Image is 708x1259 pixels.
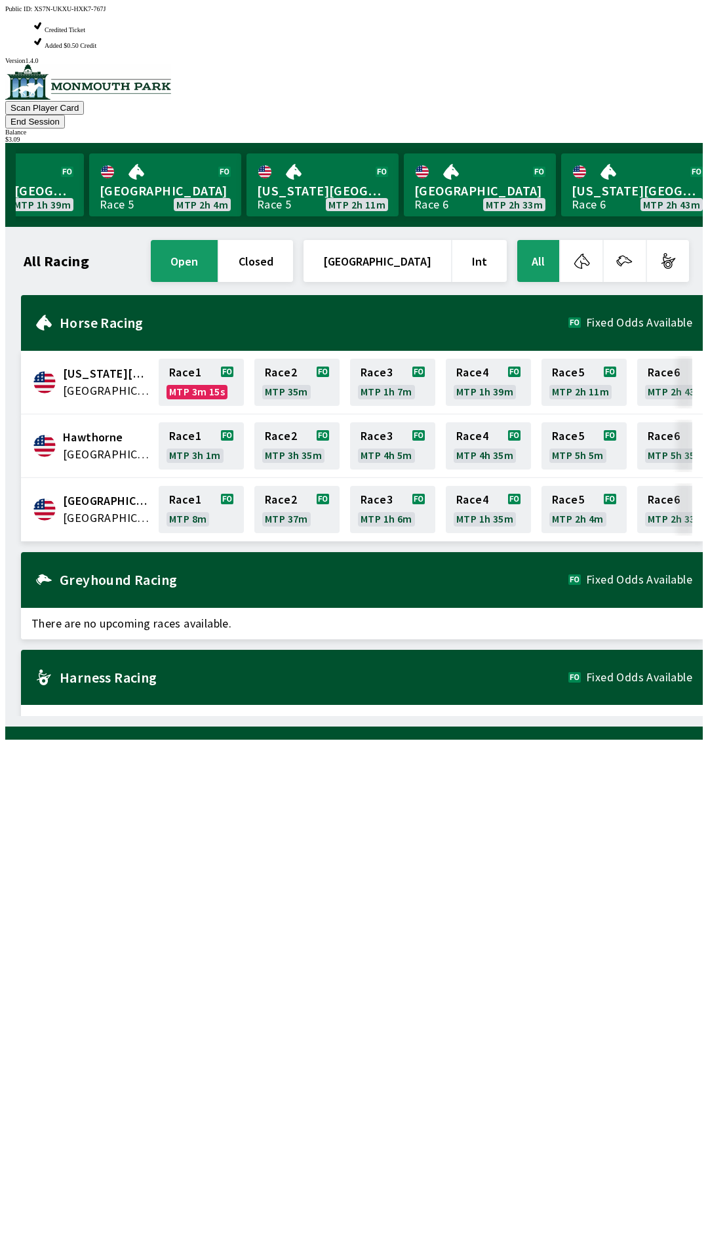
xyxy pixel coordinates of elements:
span: Race 1 [169,494,201,505]
button: [GEOGRAPHIC_DATA] [304,240,451,282]
div: Balance [5,129,703,136]
span: Race 1 [169,367,201,378]
span: MTP 2h 11m [328,199,385,210]
span: Race 2 [265,494,297,505]
span: MTP 3m 15s [169,386,225,397]
span: Race 3 [361,367,393,378]
span: Race 3 [361,431,393,441]
span: MTP 8m [169,513,206,524]
span: MTP 2h 11m [552,386,609,397]
button: End Session [5,115,65,129]
span: There are no upcoming races available. [21,608,703,639]
button: open [151,240,218,282]
div: Version 1.4.0 [5,57,703,64]
a: Race4MTP 1h 35m [446,486,531,533]
span: [US_STATE][GEOGRAPHIC_DATA] [257,182,388,199]
span: Race 6 [648,367,680,378]
h2: Harness Racing [60,672,568,683]
span: Credited Ticket [45,26,85,33]
h2: Greyhound Racing [60,574,568,585]
span: MTP 4h 35m [456,450,513,460]
h2: Horse Racing [60,317,568,328]
span: Race 5 [552,494,584,505]
span: [US_STATE][GEOGRAPHIC_DATA] [572,182,703,199]
a: Race1MTP 8m [159,486,244,533]
div: Public ID: [5,5,703,12]
a: Race5MTP 5h 5m [541,422,627,470]
a: Race4MTP 4h 35m [446,422,531,470]
img: venue logo [5,64,171,100]
a: Race4MTP 1h 39m [446,359,531,406]
span: MTP 1h 35m [456,513,513,524]
span: MTP 3h 1m [169,450,221,460]
span: MTP 2h 43m [643,199,700,210]
a: Race5MTP 2h 4m [541,486,627,533]
span: Race 6 [648,431,680,441]
span: MTP 35m [265,386,308,397]
span: Race 4 [456,367,488,378]
a: Race2MTP 35m [254,359,340,406]
div: Race 6 [572,199,606,210]
div: $ 3.09 [5,136,703,143]
span: There are no upcoming races available. [21,705,703,736]
span: MTP 2h 33m [648,513,705,524]
a: Race1MTP 3h 1m [159,422,244,470]
span: Race 3 [361,494,393,505]
span: MTP 37m [265,513,308,524]
span: MTP 5h 5m [552,450,604,460]
span: United States [63,382,151,399]
span: Race 5 [552,367,584,378]
a: Race3MTP 1h 7m [350,359,435,406]
span: MTP 5h 35m [648,450,705,460]
a: Race2MTP 3h 35m [254,422,340,470]
span: MTP 4h 5m [361,450,412,460]
div: Race 5 [100,199,134,210]
a: Race1MTP 3m 15s [159,359,244,406]
span: MTP 2h 4m [176,199,228,210]
a: Race3MTP 1h 6m [350,486,435,533]
a: [GEOGRAPHIC_DATA]Race 5MTP 2h 4m [89,153,241,216]
span: Added $0.50 Credit [45,42,96,49]
span: MTP 2h 43m [648,386,705,397]
button: Scan Player Card [5,101,84,115]
a: [US_STATE][GEOGRAPHIC_DATA]Race 5MTP 2h 11m [246,153,399,216]
span: Delaware Park [63,365,151,382]
span: MTP 2h 4m [552,513,604,524]
span: MTP 1h 39m [456,386,513,397]
span: Race 4 [456,494,488,505]
button: Int [452,240,507,282]
span: MTP 3h 35m [265,450,322,460]
span: Fixed Odds Available [586,574,692,585]
span: MTP 1h 7m [361,386,412,397]
button: All [517,240,559,282]
span: Race 5 [552,431,584,441]
a: Race3MTP 4h 5m [350,422,435,470]
span: [GEOGRAPHIC_DATA] [100,182,231,199]
span: Race 1 [169,431,201,441]
button: closed [219,240,293,282]
a: Race5MTP 2h 11m [541,359,627,406]
div: Race 6 [414,199,448,210]
span: United States [63,510,151,527]
span: Race 6 [648,494,680,505]
span: [GEOGRAPHIC_DATA] [414,182,545,199]
span: Race 4 [456,431,488,441]
span: MTP 2h 33m [486,199,543,210]
span: Monmouth Park [63,492,151,510]
a: [GEOGRAPHIC_DATA]Race 6MTP 2h 33m [404,153,556,216]
span: Fixed Odds Available [586,672,692,683]
span: MTP 1h 39m [14,199,71,210]
a: Race2MTP 37m [254,486,340,533]
span: Fixed Odds Available [586,317,692,328]
div: Race 5 [257,199,291,210]
span: XS7N-UKXU-HXK7-767J [34,5,106,12]
span: Race 2 [265,431,297,441]
span: Hawthorne [63,429,151,446]
h1: All Racing [24,256,89,266]
span: United States [63,446,151,463]
span: Race 2 [265,367,297,378]
span: MTP 1h 6m [361,513,412,524]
